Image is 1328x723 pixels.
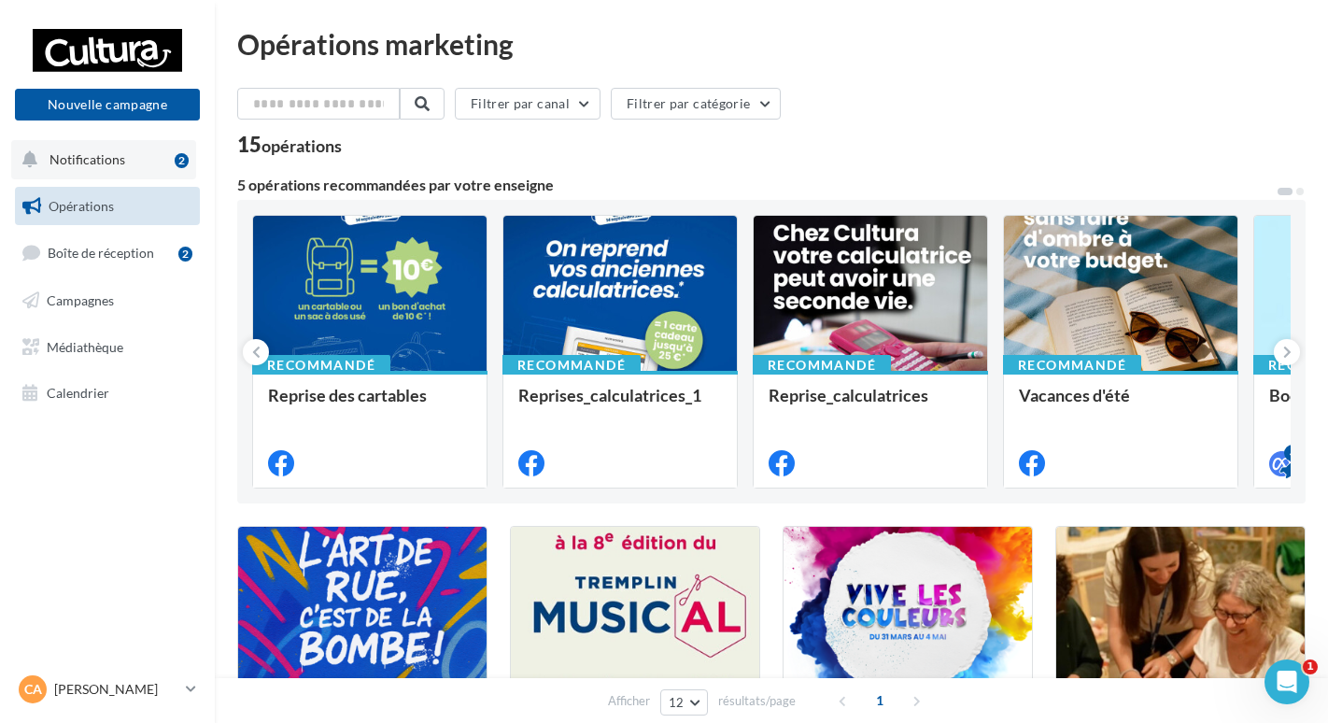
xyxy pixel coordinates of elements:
[75,551,149,626] button: Actualités
[79,598,144,611] span: Actualités
[15,672,200,707] a: CA [PERSON_NAME]
[72,358,313,412] b: utiliser un profil Facebook et d'être administrateur
[865,686,895,716] span: 1
[11,281,204,320] a: Campagnes
[47,385,109,401] span: Calendrier
[237,177,1276,192] div: 5 opérations recommandées par votre enseigne
[236,598,287,611] span: Tâches
[120,201,290,220] div: Service-Client de Digitaleo
[1003,355,1141,376] div: Recommandé
[236,246,355,265] p: Environ 8 minutes
[608,692,650,710] span: Afficher
[178,247,192,262] div: 2
[11,140,196,179] button: Notifications 2
[81,163,343,181] a: [EMAIL_ADDRESS][DOMAIN_NAME]
[14,598,61,611] span: Accueil
[299,551,374,626] button: Aide
[769,386,972,423] div: Reprise_calculatrices
[72,356,325,415] div: 👉 Assurez-vous d' de vos pages.
[1019,386,1222,423] div: Vacances d'été
[72,325,317,344] div: Associer Facebook à Digitaleo
[72,532,325,650] div: ✔️ Toutes ces conditions sont réunies ? Commencez l'association depuis " " en cliquant sur " ".
[611,88,781,120] button: Filtrer par catégorie
[268,386,472,423] div: Reprise des cartables
[328,7,361,41] div: Fermer
[322,598,351,611] span: Aide
[83,195,113,225] img: Profile image for Service-Client
[455,88,600,120] button: Filtrer par canal
[718,692,796,710] span: résultats/page
[35,319,339,348] div: 1Associer Facebook à Digitaleo
[24,680,42,699] span: CA
[47,292,114,308] span: Campagnes
[11,374,204,413] a: Calendrier
[11,187,204,226] a: Opérations
[152,8,224,40] h1: Tâches
[502,355,641,376] div: Recommandé
[660,689,708,716] button: 12
[237,135,342,155] div: 15
[19,246,76,265] p: 3 étapes
[753,355,891,376] div: Recommandé
[49,198,114,214] span: Opérations
[252,355,390,376] div: Recommandé
[669,695,685,710] span: 12
[72,434,325,513] div: 👉 Pour Instagram, vous devez obligatoirement utiliser un ET le
[48,245,154,261] span: Boîte de réception
[15,89,200,120] button: Nouvelle campagne
[518,386,722,423] div: Reprises_calculatrices_1
[152,598,246,611] span: Conversations
[26,139,347,184] div: Suivez ce pas à pas et si besoin, écrivez-nous à
[72,475,324,510] b: relier à votre page Facebook.
[1264,659,1309,704] iframe: Intercom live chat
[224,551,299,626] button: Tâches
[149,551,224,626] button: Conversations
[261,137,342,154] div: opérations
[47,338,123,354] span: Médiathèque
[1284,445,1301,461] div: 4
[1303,659,1318,674] span: 1
[175,153,189,168] div: 2
[11,233,204,273] a: Boîte de réception2
[237,30,1306,58] div: Opérations marketing
[26,72,347,139] div: Débuter sur les Réseaux Sociaux
[11,328,204,367] a: Médiathèque
[49,151,125,167] span: Notifications
[54,680,178,699] p: [PERSON_NAME]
